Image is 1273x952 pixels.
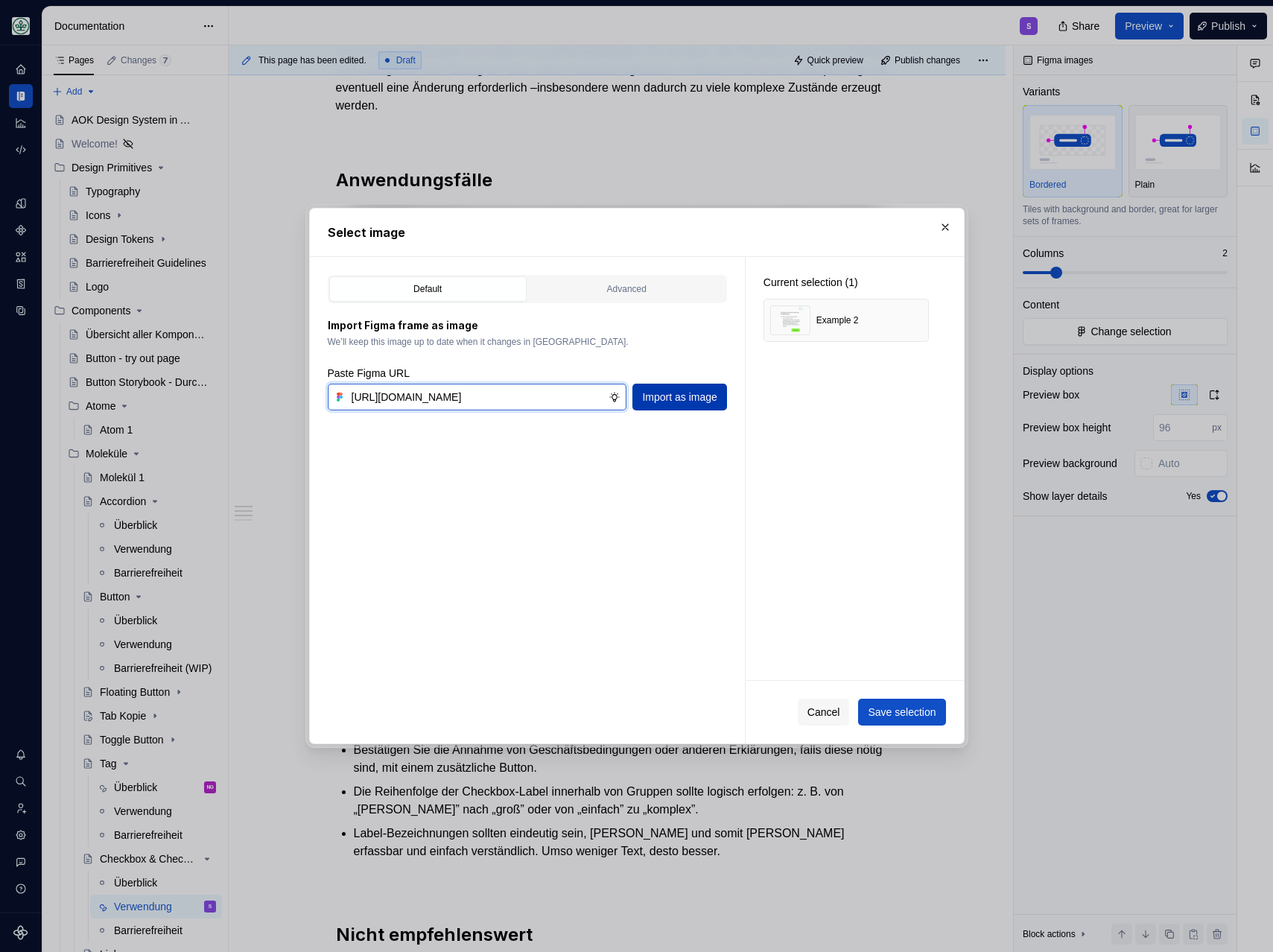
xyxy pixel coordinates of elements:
div: Example 2 [816,314,859,326]
h2: Select image [328,223,946,241]
button: Save selection [858,699,945,726]
p: Import Figma frame as image [328,318,727,333]
span: Save selection [868,705,936,720]
span: Import as image [642,390,717,404]
button: Import as image [632,384,726,410]
span: Cancel [807,705,840,720]
div: Advanced [533,282,720,296]
button: Cancel [798,699,850,726]
label: Paste Figma URL [328,366,410,381]
div: Current selection (1) [764,275,929,290]
div: Default [334,282,521,296]
input: https://figma.com/file... [346,384,609,410]
p: We’ll keep this image up to date when it changes in [GEOGRAPHIC_DATA]. [328,336,727,348]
